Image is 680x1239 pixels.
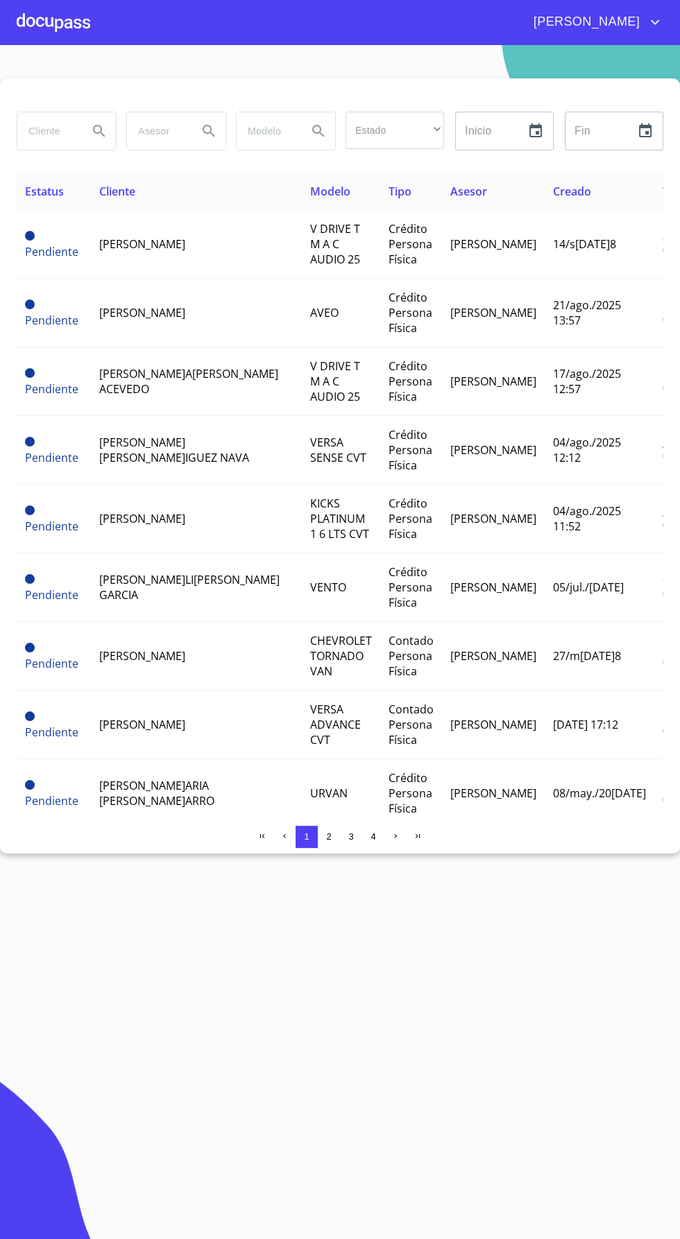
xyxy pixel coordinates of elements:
p: Dias [663,521,674,528]
span: V DRIVE T M A C AUDIO 25 [310,221,360,267]
span: [PERSON_NAME] [450,717,536,732]
span: [PERSON_NAME] [99,236,185,252]
button: Search [302,114,335,148]
span: Crédito Persona Física [389,358,432,404]
span: AVEO [310,305,339,320]
span: Asesor [450,184,487,199]
input: search [237,112,296,150]
span: 27/m[DATE]8 [553,648,621,664]
button: 1 [296,826,318,848]
span: Tipo [389,184,411,199]
span: [PERSON_NAME] [450,580,536,595]
button: Search [83,114,116,148]
span: Pendiente [25,780,35,790]
span: [PERSON_NAME] [523,11,647,33]
span: [PERSON_NAME]ARIA [PERSON_NAME]ARRO [99,778,214,808]
span: V DRIVE T M A C AUDIO 25 [310,358,360,404]
span: Contado Persona Física [389,633,434,679]
button: Search [192,114,226,148]
span: Creado [553,184,591,199]
span: Pendiente [25,450,78,465]
span: [PERSON_NAME] [450,511,536,526]
span: 17/ago./2025 12:57 [553,366,621,397]
span: Pendiente [25,313,78,328]
span: VENTO [310,580,346,595]
span: Crédito Persona Física [389,770,432,816]
span: [PERSON_NAME] [PERSON_NAME]IGUEZ NAVA [99,435,249,465]
p: Dias [663,383,674,391]
span: Pendiente [25,519,78,534]
span: [PERSON_NAME] [450,786,536,801]
span: Pendiente [25,793,78,808]
button: 2 [318,826,340,848]
span: Cliente [99,184,135,199]
span: 14/s[DATE]8 [553,236,616,252]
span: Crédito Persona Física [389,496,432,541]
span: CHEVROLET TORNADO VAN [310,633,372,679]
span: 04/ago./2025 12:12 [553,435,621,465]
button: account of current user [523,11,663,33]
span: VERSA ADVANCE CVT [310,702,361,747]
span: Crédito Persona Física [389,427,432,473]
span: Pendiente [25,643,35,652]
span: Pendiente [25,244,78,259]
span: [PERSON_NAME] [450,305,536,320]
span: 21/ago./2025 13:57 [553,297,621,328]
span: URVAN [310,786,348,801]
span: Estatus [25,184,64,199]
span: [PERSON_NAME] [99,305,185,320]
span: 04/ago./2025 11:52 [553,503,621,534]
span: Pendiente [25,711,35,721]
span: Pendiente [25,381,78,397]
span: Pendiente [25,725,78,740]
button: 4 [362,826,384,848]
input: search [127,112,187,150]
span: 08/may./20[DATE] [553,786,646,801]
span: Pendiente [25,656,78,671]
button: 3 [340,826,362,848]
span: 3 [348,831,353,842]
span: 4 [371,831,375,842]
p: Dias [663,246,674,254]
span: [PERSON_NAME] [99,648,185,664]
p: Dias [663,658,674,666]
span: 05/jul./[DATE] [553,580,624,595]
span: Pendiente [25,368,35,378]
span: Modelo [310,184,350,199]
span: Contado Persona Física [389,702,434,747]
span: [PERSON_NAME] [99,717,185,732]
span: [PERSON_NAME] [99,511,185,526]
span: 2 [326,831,331,842]
p: Dias [663,589,674,597]
input: search [17,112,77,150]
span: Pendiente [25,300,35,309]
p: Dias [663,452,674,460]
span: [PERSON_NAME] [450,236,536,252]
span: Pendiente [25,505,35,515]
span: Crédito Persona Física [389,564,432,610]
span: [PERSON_NAME] [450,442,536,458]
span: 1 [304,831,309,842]
span: KICKS PLATINUM 1 6 LTS CVT [310,496,369,541]
span: Pendiente [25,587,78,603]
span: [DATE] 17:12 [553,717,618,732]
div: ​ [346,112,444,149]
span: [PERSON_NAME] [450,648,536,664]
span: VERSA SENSE CVT [310,435,366,465]
span: Crédito Persona Física [389,290,432,336]
span: [PERSON_NAME] [450,374,536,389]
span: Pendiente [25,231,35,241]
span: Crédito Persona Física [389,221,432,267]
p: Dias [663,727,674,734]
p: Dias [663,315,674,322]
span: Pendiente [25,574,35,584]
span: [PERSON_NAME]A[PERSON_NAME] ACEVEDO [99,366,278,397]
span: Pendiente [25,437,35,447]
p: Dias [663,795,674,803]
span: [PERSON_NAME]LI[PERSON_NAME] GARCIA [99,572,280,603]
